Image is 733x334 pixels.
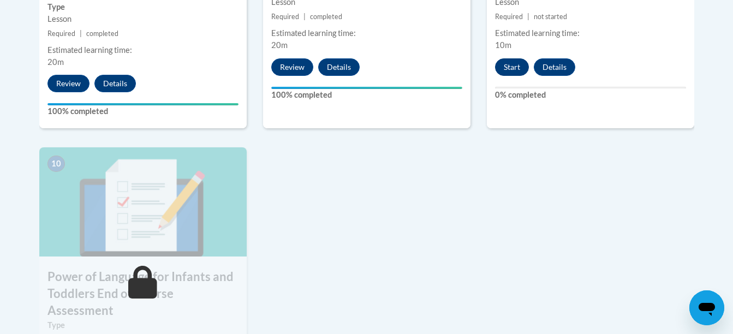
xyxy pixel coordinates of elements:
[495,40,511,50] span: 10m
[80,29,82,38] span: |
[271,40,288,50] span: 20m
[271,89,462,101] label: 100% completed
[271,13,299,21] span: Required
[534,58,575,76] button: Details
[689,290,724,325] iframe: Button to launch messaging window
[86,29,118,38] span: completed
[310,13,342,21] span: completed
[47,1,239,13] label: Type
[94,75,136,92] button: Details
[47,105,239,117] label: 100% completed
[47,319,239,331] label: Type
[495,89,686,101] label: 0% completed
[495,27,686,39] div: Estimated learning time:
[495,58,529,76] button: Start
[495,13,523,21] span: Required
[271,27,462,39] div: Estimated learning time:
[47,156,65,172] span: 10
[527,13,529,21] span: |
[47,44,239,56] div: Estimated learning time:
[271,87,462,89] div: Your progress
[39,269,247,319] h3: Power of Language for Infants and Toddlers End of Course Assessment
[47,29,75,38] span: Required
[303,13,306,21] span: |
[39,147,247,257] img: Course Image
[47,75,90,92] button: Review
[318,58,360,76] button: Details
[47,13,239,25] div: Lesson
[271,58,313,76] button: Review
[534,13,567,21] span: not started
[47,57,64,67] span: 20m
[47,103,239,105] div: Your progress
